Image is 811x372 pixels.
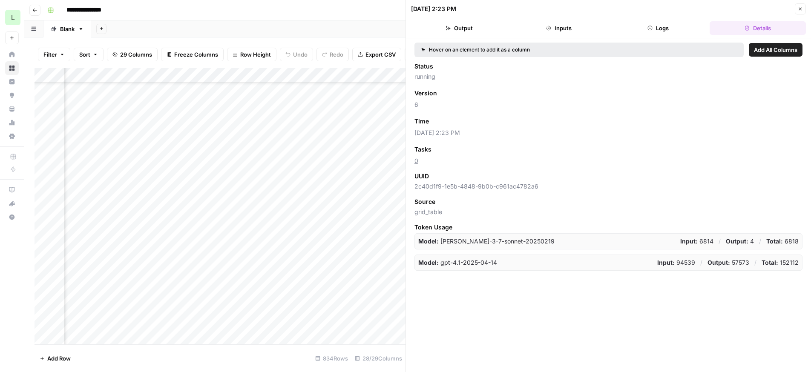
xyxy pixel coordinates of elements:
[330,50,343,59] span: Redo
[5,75,19,89] a: Insights
[766,237,799,246] p: 6818
[293,50,308,59] span: Undo
[47,354,71,363] span: Add Row
[5,183,19,197] a: AirOps Academy
[5,210,19,224] button: Help + Support
[418,238,439,245] strong: Model:
[240,50,271,59] span: Row Height
[280,48,313,61] button: Undo
[5,61,19,75] a: Browse
[726,238,748,245] strong: Output:
[657,258,695,267] p: 94539
[657,259,675,266] strong: Input:
[418,259,439,266] strong: Model:
[754,46,797,54] span: Add All Columns
[316,48,349,61] button: Redo
[707,258,749,267] p: 57573
[352,48,401,61] button: Export CSV
[710,21,806,35] button: Details
[411,5,456,13] div: [DATE] 2:23 PM
[414,117,429,126] span: Time
[5,89,19,102] a: Opportunities
[418,258,497,267] p: gpt-4.1-2025-04-14
[365,50,396,59] span: Export CSV
[79,50,90,59] span: Sort
[759,237,761,246] p: /
[5,129,19,143] a: Settings
[411,21,507,35] button: Output
[700,258,702,267] p: /
[414,157,418,164] a: 0
[43,50,57,59] span: Filter
[43,20,91,37] a: Blank
[414,72,802,81] span: running
[414,145,431,154] span: Tasks
[414,182,802,191] span: 2c40d1f9-1e5b-4848-9b0b-c961ac4782a6
[421,46,633,54] div: Hover on an element to add it as a column
[754,258,756,267] p: /
[414,208,802,216] span: grid_table
[5,7,19,28] button: Workspace: Lob
[680,237,713,246] p: 6814
[174,50,218,59] span: Freeze Columns
[351,352,405,365] div: 28/29 Columns
[766,238,783,245] strong: Total:
[762,258,799,267] p: 152112
[414,129,802,137] span: [DATE] 2:23 PM
[5,197,19,210] button: What's new?
[749,43,802,57] button: Add All Columns
[511,21,607,35] button: Inputs
[5,48,19,61] a: Home
[414,223,802,232] span: Token Usage
[120,50,152,59] span: 29 Columns
[5,116,19,129] a: Usage
[6,197,18,210] div: What's new?
[414,172,429,180] span: UUID
[11,12,15,23] span: L
[60,25,75,33] div: Blank
[414,197,435,206] span: Source
[38,48,70,61] button: Filter
[414,62,433,71] span: Status
[35,352,76,365] button: Add Row
[610,21,707,35] button: Logs
[707,259,730,266] strong: Output:
[726,237,754,246] p: 4
[762,259,778,266] strong: Total:
[74,48,104,61] button: Sort
[312,352,351,365] div: 834 Rows
[414,89,437,97] span: Version
[107,48,158,61] button: 29 Columns
[719,237,721,246] p: /
[227,48,276,61] button: Row Height
[5,102,19,116] a: Your Data
[680,238,698,245] strong: Input:
[161,48,224,61] button: Freeze Columns
[414,100,802,109] span: 6
[418,237,555,246] p: claude-3-7-sonnet-20250219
